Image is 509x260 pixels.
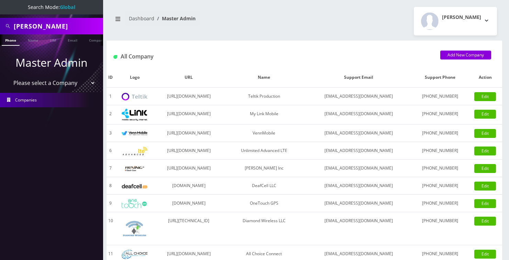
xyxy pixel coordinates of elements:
td: 2 [107,105,114,124]
a: Add New Company [440,51,491,59]
td: My Link Mobile [223,105,305,124]
img: Teltik Production [122,93,147,101]
img: Unlimited Advanced LTE [122,147,147,155]
td: [PHONE_NUMBER] [412,212,468,245]
a: Phone [2,34,20,46]
a: SIM [46,34,59,45]
td: 9 [107,195,114,212]
nav: breadcrumb [112,11,299,31]
td: [PHONE_NUMBER] [412,124,468,142]
th: Name [223,67,305,88]
a: Edit [474,129,496,138]
a: Name [24,34,42,45]
td: [PHONE_NUMBER] [412,88,468,105]
a: Dashboard [129,15,154,22]
td: 3 [107,124,114,142]
span: Companies [15,97,37,103]
button: [PERSON_NAME] [414,7,497,35]
td: [EMAIL_ADDRESS][DOMAIN_NAME] [305,88,412,105]
td: [PHONE_NUMBER] [412,195,468,212]
td: [EMAIL_ADDRESS][DOMAIN_NAME] [305,105,412,124]
a: Edit [474,147,496,155]
th: Support Phone [412,67,468,88]
td: VennMobile [223,124,305,142]
td: [PHONE_NUMBER] [412,160,468,177]
img: Diamond Wireless LLC [122,216,147,241]
a: Edit [474,217,496,226]
td: DeafCell LLC [223,177,305,195]
span: Search Mode: [28,4,75,10]
td: [URL][DOMAIN_NAME] [155,124,223,142]
td: OneTouch GPS [223,195,305,212]
td: 6 [107,142,114,160]
h2: [PERSON_NAME] [442,14,481,20]
a: Edit [474,110,496,119]
li: Master Admin [154,15,196,22]
td: 10 [107,212,114,245]
td: [PHONE_NUMBER] [412,177,468,195]
img: Rexing Inc [122,165,147,172]
td: [EMAIL_ADDRESS][DOMAIN_NAME] [305,160,412,177]
img: My Link Mobile [122,109,147,121]
td: [URL][DOMAIN_NAME] [155,142,223,160]
td: [URL][DOMAIN_NAME] [155,88,223,105]
td: [EMAIL_ADDRESS][DOMAIN_NAME] [305,124,412,142]
img: OneTouch GPS [122,199,147,208]
a: Edit [474,92,496,101]
a: Company [86,34,109,45]
td: 7 [107,160,114,177]
td: [EMAIL_ADDRESS][DOMAIN_NAME] [305,212,412,245]
a: Edit [474,250,496,259]
img: All Choice Connect [122,250,147,259]
td: 8 [107,177,114,195]
td: [DOMAIN_NAME] [155,195,223,212]
th: Support Email [305,67,412,88]
input: Search All Companies [14,20,101,33]
th: URL [155,67,223,88]
a: Edit [474,199,496,208]
a: Edit [474,182,496,191]
th: Action [468,67,502,88]
td: [PHONE_NUMBER] [412,105,468,124]
a: Edit [474,164,496,173]
td: [URL][DOMAIN_NAME] [155,160,223,177]
td: [EMAIL_ADDRESS][DOMAIN_NAME] [305,177,412,195]
td: [URL][DOMAIN_NAME] [155,105,223,124]
a: Email [64,34,81,45]
td: [URL][TECHNICAL_ID] [155,212,223,245]
td: Teltik Production [223,88,305,105]
th: Logo [114,67,155,88]
td: [DOMAIN_NAME] [155,177,223,195]
td: 1 [107,88,114,105]
td: [PHONE_NUMBER] [412,142,468,160]
h1: All Company [113,53,430,60]
td: Unlimited Advanced LTE [223,142,305,160]
strong: Global [60,4,75,10]
td: [PERSON_NAME] Inc [223,160,305,177]
td: Diamond Wireless LLC [223,212,305,245]
img: DeafCell LLC [122,184,147,188]
th: ID [107,67,114,88]
img: All Company [113,55,117,59]
td: [EMAIL_ADDRESS][DOMAIN_NAME] [305,142,412,160]
img: VennMobile [122,131,147,136]
td: [EMAIL_ADDRESS][DOMAIN_NAME] [305,195,412,212]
